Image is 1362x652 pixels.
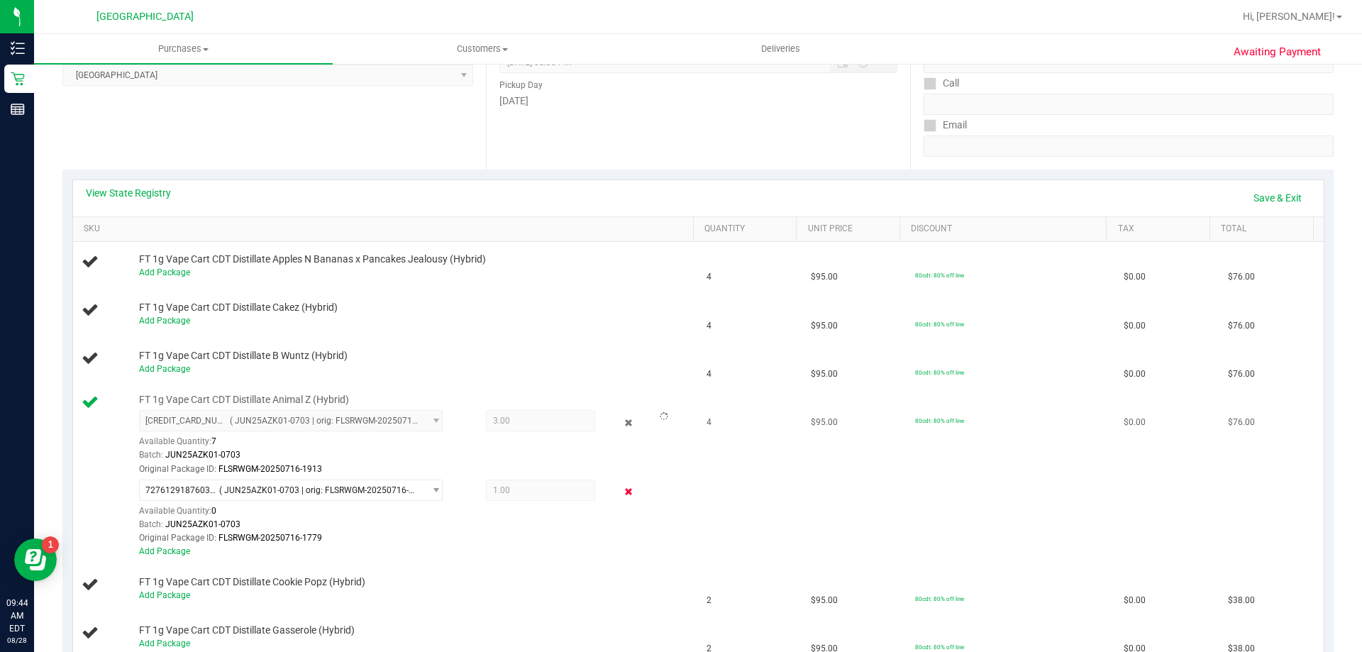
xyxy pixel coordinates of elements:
span: 0 [211,506,216,516]
p: 09:44 AM EDT [6,597,28,635]
span: $76.00 [1228,368,1255,381]
span: FT 1g Vape Cart CDT Distillate Animal Z (Hybrid) [139,393,349,407]
span: JUN25AZK01-0703 [165,519,240,529]
span: FLSRWGM-20250716-1779 [218,533,322,543]
span: $76.00 [1228,270,1255,284]
span: $95.00 [811,416,838,429]
span: 80cdt: 80% off line [915,321,964,328]
span: 4 [707,368,712,381]
a: Add Package [139,590,190,600]
span: $0.00 [1124,368,1146,381]
a: Purchases [34,34,333,64]
span: $0.00 [1124,416,1146,429]
input: Format: (999) 999-9999 [924,94,1334,115]
a: Total [1221,223,1307,235]
a: Add Package [139,267,190,277]
span: Customers [333,43,631,55]
a: Save & Exit [1244,186,1311,210]
span: 4 [707,416,712,429]
span: JUN25AZK01-0703 [165,450,240,460]
span: $95.00 [811,319,838,333]
span: ( JUN25AZK01-0703 | orig: FLSRWGM-20250716-1779 ) [219,485,419,495]
iframe: Resource center unread badge [42,536,59,553]
span: 4 [707,270,712,284]
inline-svg: Reports [11,102,25,116]
a: Add Package [139,364,190,374]
a: Quantity [704,223,791,235]
span: $0.00 [1124,270,1146,284]
span: Original Package ID: [139,533,216,543]
a: Discount [911,223,1101,235]
iframe: Resource center [14,538,57,581]
div: [DATE] [499,94,897,109]
span: $0.00 [1124,319,1146,333]
a: View State Registry [86,186,171,200]
span: FT 1g Vape Cart CDT Distillate Apples N Bananas x Pancakes Jealousy (Hybrid) [139,253,486,266]
a: Add Package [139,546,190,556]
span: Batch: [139,450,163,460]
span: Hi, [PERSON_NAME]! [1243,11,1335,22]
inline-svg: Retail [11,72,25,86]
label: Email [924,115,967,136]
span: [GEOGRAPHIC_DATA] [96,11,194,23]
label: Call [924,73,959,94]
a: Customers [333,34,631,64]
span: Deliveries [742,43,819,55]
span: 2 [707,594,712,607]
span: 80cdt: 80% off line [915,369,964,376]
a: Unit Price [808,223,895,235]
span: $95.00 [811,368,838,381]
div: Available Quantity: [139,501,458,529]
span: FT 1g Vape Cart CDT Distillate Gasserole (Hybrid) [139,624,355,637]
p: 08/28 [6,635,28,646]
span: $38.00 [1228,594,1255,607]
span: $95.00 [811,270,838,284]
span: 7276129187603549 [145,485,219,495]
span: 4 [707,319,712,333]
span: $76.00 [1228,416,1255,429]
label: Pickup Day [499,79,543,92]
a: Add Package [139,316,190,326]
span: Original Package ID: [139,464,216,474]
span: Awaiting Payment [1234,44,1321,60]
span: 80cdt: 80% off line [915,595,964,602]
span: Purchases [34,43,333,55]
span: $76.00 [1228,319,1255,333]
span: FLSRWGM-20250716-1913 [218,464,322,474]
span: $95.00 [811,594,838,607]
a: Tax [1118,223,1205,235]
a: Add Package [139,639,190,648]
inline-svg: Inventory [11,41,25,55]
span: Batch: [139,519,163,529]
span: FT 1g Vape Cart CDT Distillate Cakez (Hybrid) [139,301,338,314]
span: 80cdt: 80% off line [915,643,964,651]
span: 7 [211,436,216,446]
div: Available Quantity: [139,431,458,459]
span: $0.00 [1124,594,1146,607]
span: select [423,480,441,500]
a: Deliveries [631,34,930,64]
span: 80cdt: 80% off line [915,417,964,424]
span: 80cdt: 80% off line [915,272,964,279]
span: FT 1g Vape Cart CDT Distillate Cookie Popz (Hybrid) [139,575,365,589]
a: SKU [84,223,687,235]
span: FT 1g Vape Cart CDT Distillate B Wuntz (Hybrid) [139,349,348,363]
